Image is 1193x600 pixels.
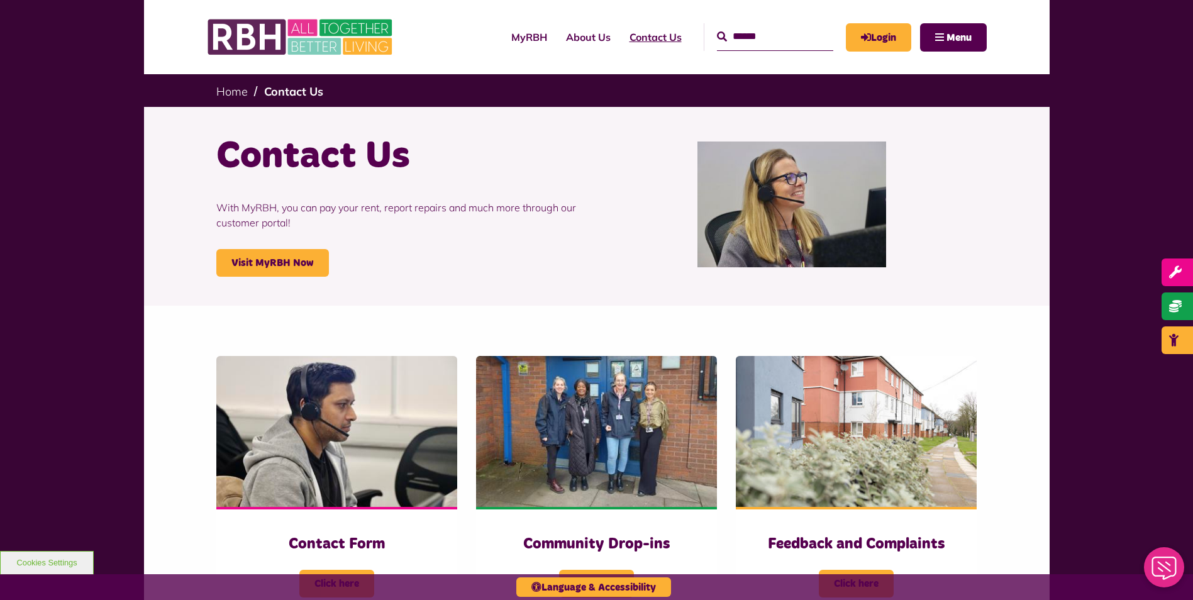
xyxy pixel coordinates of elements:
[241,535,432,554] h3: Contact Form
[299,570,374,597] span: Click here
[846,23,911,52] a: MyRBH
[559,570,634,597] span: Click here
[216,356,457,507] img: Contact Centre February 2024 (4)
[761,535,952,554] h3: Feedback and Complaints
[1136,543,1193,600] iframe: Netcall Web Assistant for live chat
[819,570,894,597] span: Click here
[516,577,671,597] button: Language & Accessibility
[216,84,248,99] a: Home
[207,13,396,62] img: RBH
[946,33,972,43] span: Menu
[476,356,717,507] img: Heywood Drop In 2024
[216,181,587,249] p: With MyRBH, you can pay your rent, report repairs and much more through our customer portal!
[264,84,323,99] a: Contact Us
[216,132,587,181] h1: Contact Us
[502,20,557,54] a: MyRBH
[501,535,692,554] h3: Community Drop-ins
[216,249,329,277] a: Visit MyRBH Now
[717,23,833,50] input: Search
[620,20,691,54] a: Contact Us
[697,142,886,267] img: Contact Centre February 2024 (1)
[557,20,620,54] a: About Us
[920,23,987,52] button: Navigation
[736,356,977,507] img: SAZMEDIA RBH 22FEB24 97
